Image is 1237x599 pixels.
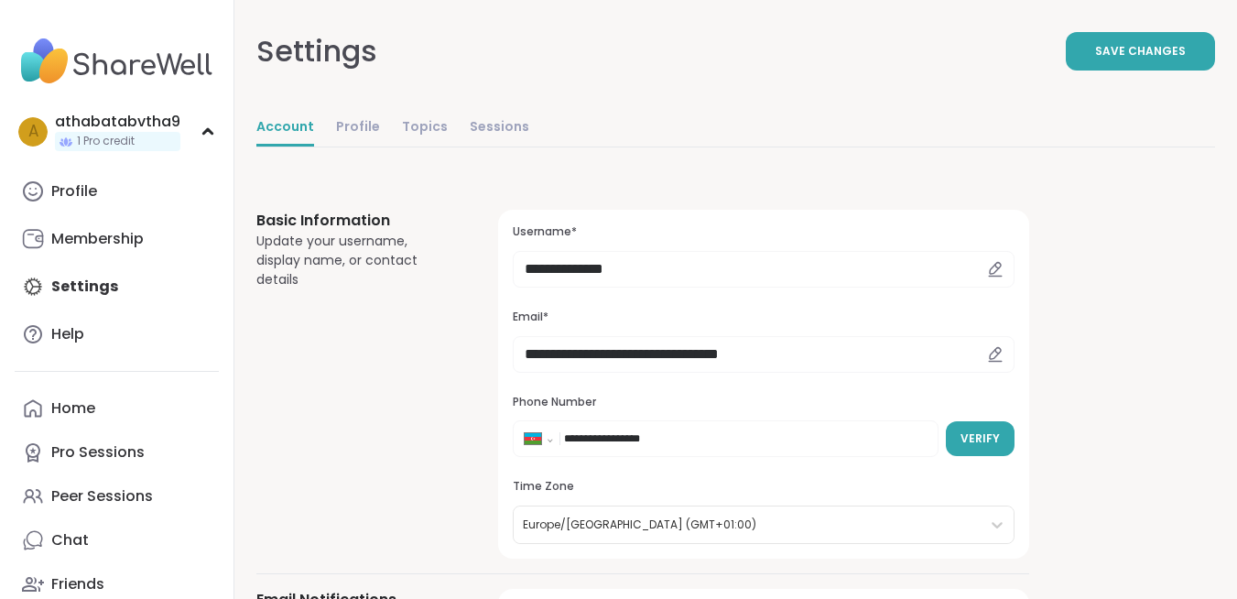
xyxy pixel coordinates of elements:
[51,324,84,344] div: Help
[51,442,145,463] div: Pro Sessions
[51,181,97,201] div: Profile
[513,224,1015,240] h3: Username*
[51,486,153,506] div: Peer Sessions
[15,217,219,261] a: Membership
[513,479,1015,495] h3: Time Zone
[77,134,135,149] span: 1 Pro credit
[256,210,454,232] h3: Basic Information
[1066,32,1215,71] button: Save Changes
[55,112,180,132] div: athabatabvtha9
[960,430,1000,447] span: Verify
[256,110,314,147] a: Account
[51,398,95,419] div: Home
[15,312,219,356] a: Help
[1095,43,1186,60] span: Save Changes
[51,530,89,550] div: Chat
[15,518,219,562] a: Chat
[51,574,104,594] div: Friends
[15,387,219,430] a: Home
[15,430,219,474] a: Pro Sessions
[51,229,144,249] div: Membership
[256,232,454,289] div: Update your username, display name, or contact details
[15,169,219,213] a: Profile
[256,29,377,73] div: Settings
[28,120,38,144] span: a
[513,395,1015,410] h3: Phone Number
[946,421,1015,456] button: Verify
[15,29,219,93] img: ShareWell Nav Logo
[336,110,380,147] a: Profile
[15,474,219,518] a: Peer Sessions
[513,310,1015,325] h3: Email*
[402,110,448,147] a: Topics
[470,110,529,147] a: Sessions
